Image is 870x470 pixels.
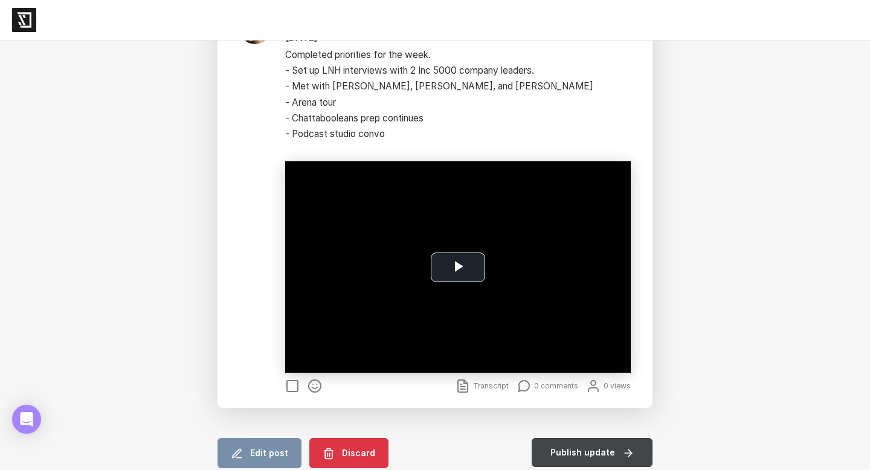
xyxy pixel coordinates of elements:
[342,448,375,458] span: Discard
[12,8,36,32] img: logo-6ba331977e59facfbff2947a2e854c94a5e6b03243a11af005d3916e8cc67d17.png
[250,448,288,458] span: Edit post
[12,405,41,434] div: Open Intercom Messenger
[473,381,509,390] span: Transcript
[550,447,615,457] span: Publish update
[309,438,388,468] a: Discard
[285,47,631,142] p: Completed priorities for the week. - Set up LNH interviews with 2 Inc 5000 company leaders. - Met...
[534,381,578,390] span: 0 comments
[532,438,652,467] button: Publish update
[431,253,485,282] button: Play Video
[285,161,631,373] div: Video Player
[604,381,631,390] span: 0 views
[217,438,301,468] a: Edit post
